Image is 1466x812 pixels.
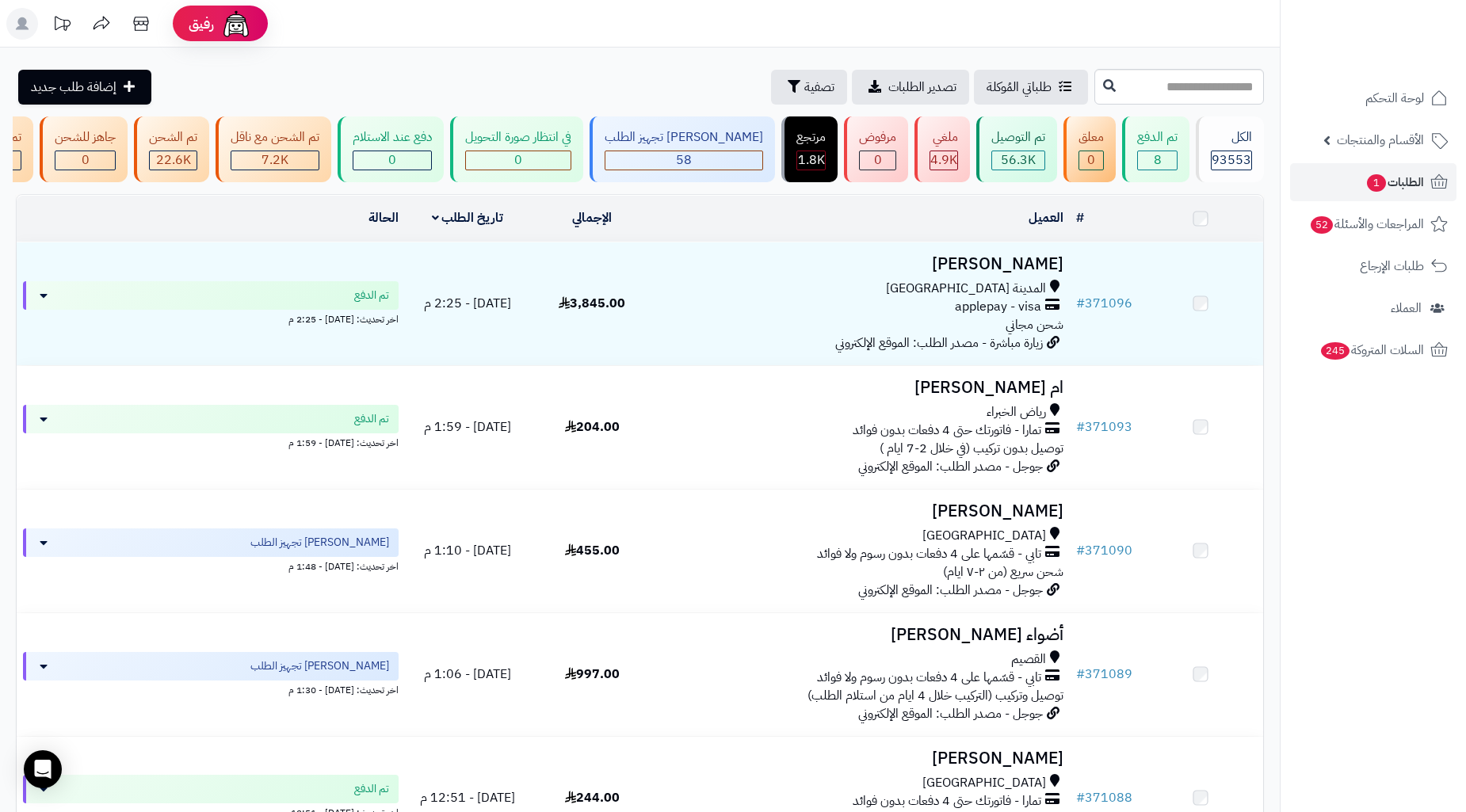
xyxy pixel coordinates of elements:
[1076,208,1084,227] a: #
[911,116,973,182] a: ملغي 4.9K
[1365,171,1424,193] span: الطلبات
[212,116,334,182] a: تم الشحن مع ناقل 7.2K
[987,78,1052,97] span: طلباتي المُوكلة
[388,151,396,170] span: 0
[1212,151,1251,170] span: 93553
[860,151,895,170] div: 0
[661,749,1063,768] h3: [PERSON_NAME]
[1006,315,1063,334] span: شحن مجاني
[55,151,115,170] div: 0
[55,128,116,147] div: جاهز للشحن
[1290,163,1456,201] a: الطلبات1
[1321,342,1350,360] span: 245
[1365,87,1424,109] span: لوحة التحكم
[1001,151,1036,170] span: 56.3K
[1137,128,1178,147] div: تم الدفع
[1076,294,1132,313] a: #371096
[1011,650,1046,669] span: القصيم
[1290,331,1456,369] a: السلات المتروكة245
[1076,294,1085,313] span: #
[353,128,432,147] div: دفع عند الاستلام
[991,128,1045,147] div: تم التوصيل
[424,665,511,684] span: [DATE] - 1:06 م
[1211,128,1252,147] div: الكل
[1079,151,1103,170] div: 0
[424,294,511,313] span: [DATE] - 2:25 م
[231,128,319,147] div: تم الشحن مع ناقل
[82,151,90,170] span: 0
[1076,665,1132,684] a: #371089
[1076,788,1132,807] a: #371088
[888,78,956,97] span: تصدير الطلبات
[156,151,191,170] span: 22.6K
[1309,213,1424,235] span: المراجعات والأسئلة
[334,116,447,182] a: دفع عند الاستلام 0
[189,14,214,33] span: رفيق
[1154,151,1162,170] span: 8
[676,151,692,170] span: 58
[661,626,1063,644] h3: أضواء [PERSON_NAME]
[1076,417,1085,436] span: #
[250,535,389,551] span: [PERSON_NAME] تجهيز الطلب
[858,581,1043,600] span: جوجل - مصدر الطلب: الموقع الإلكتروني
[1076,665,1085,684] span: #
[1337,129,1424,151] span: الأقسام والمنتجات
[771,70,847,105] button: تصفية
[1360,255,1424,277] span: طلبات الإرجاع
[42,8,82,44] a: تحديثات المنصة
[465,128,571,147] div: في انتظار صورة التحويل
[23,310,399,326] div: اخر تحديث: [DATE] - 2:25 م
[1193,116,1267,182] a: الكل93553
[368,208,399,227] a: الحالة
[992,151,1044,170] div: 56291
[1060,116,1119,182] a: معلق 0
[605,151,762,170] div: 58
[853,792,1041,810] span: تمارا - فاتورتك حتى 4 دفعات بدون فوائد
[930,151,957,170] span: 4.9K
[1358,37,1451,71] img: logo-2.png
[661,379,1063,397] h3: ام [PERSON_NAME]
[974,70,1088,105] a: طلباتي المُوكلة
[1029,208,1063,227] a: العميل
[852,70,969,105] a: تصدير الطلبات
[778,116,841,182] a: مرتجع 1.8K
[572,208,612,227] a: الإجمالي
[354,781,389,797] span: تم الدفع
[420,788,515,807] span: [DATE] - 12:51 م
[23,557,399,574] div: اخر تحديث: [DATE] - 1:48 م
[149,128,197,147] div: تم الشحن
[886,280,1046,298] span: المدينة [GEOGRAPHIC_DATA]
[661,255,1063,273] h3: [PERSON_NAME]
[858,704,1043,723] span: جوجل - مصدر الطلب: الموقع الإلكتروني
[1076,788,1085,807] span: #
[797,151,825,170] div: 1789
[858,457,1043,476] span: جوجل - مصدر الطلب: الموقع الإلكتروني
[796,128,826,147] div: مرتجع
[835,334,1043,353] span: زيارة مباشرة - مصدر الطلب: الموقع الإلكتروني
[943,562,1063,581] span: شحن سريع (من ٢-٧ ايام)
[1119,116,1193,182] a: تم الدفع 8
[955,298,1041,316] span: applepay - visa
[23,433,399,450] div: اخر تحديث: [DATE] - 1:59 م
[1290,289,1456,327] a: العملاء
[565,541,620,560] span: 455.00
[565,665,620,684] span: 997.00
[514,151,522,170] span: 0
[1290,247,1456,285] a: طلبات الإرجاع
[798,151,825,170] span: 1.8K
[1076,541,1085,560] span: #
[853,421,1041,440] span: تمارا - فاتورتك حتى 4 دفعات بدون فوائد
[1391,297,1422,319] span: العملاء
[817,545,1041,563] span: تابي - قسّمها على 4 دفعات بدون رسوم ولا فوائد
[930,128,958,147] div: ملغي
[859,128,896,147] div: مرفوض
[131,116,212,182] a: تم الشحن 22.6K
[807,686,1063,705] span: توصيل وتركيب (التركيب خلال 4 ايام من استلام الطلب)
[922,527,1046,545] span: [GEOGRAPHIC_DATA]
[880,439,1063,458] span: توصيل بدون تركيب (في خلال 2-7 ايام )
[220,8,252,40] img: ai-face.png
[1319,339,1424,361] span: السلات المتروكة
[565,417,620,436] span: 204.00
[987,403,1046,421] span: رياض الخبراء
[922,774,1046,792] span: [GEOGRAPHIC_DATA]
